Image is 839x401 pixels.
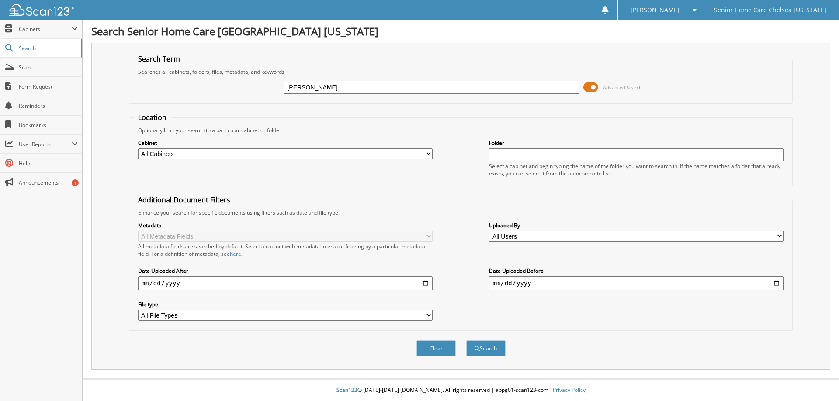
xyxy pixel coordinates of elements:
div: Enhance your search for specific documents using filters such as date and file type. [134,209,788,216]
span: Help [19,160,78,167]
label: Metadata [138,222,433,229]
span: User Reports [19,141,72,148]
div: Select a cabinet and begin typing the name of the folder you want to search in. If the name match... [489,162,784,177]
span: [PERSON_NAME] [631,7,680,13]
img: scan123-logo-white.svg [9,4,74,16]
iframe: Chat Widget [795,359,839,401]
button: Clear [416,340,456,356]
span: Bookmarks [19,121,78,129]
label: Date Uploaded Before [489,267,784,274]
a: here [230,250,241,257]
a: Privacy Policy [553,386,586,394]
div: 1 [72,179,79,186]
span: Reminders [19,102,78,110]
legend: Location [134,113,171,122]
label: Cabinet [138,139,433,147]
input: end [489,276,784,290]
label: Folder [489,139,784,147]
label: Uploaded By [489,222,784,229]
label: File type [138,301,433,308]
input: start [138,276,433,290]
span: Cabinets [19,25,72,33]
legend: Search Term [134,54,184,64]
div: All metadata fields are searched by default. Select a cabinet with metadata to enable filtering b... [138,243,433,257]
span: Advanced Search [603,84,642,91]
span: Scan123 [336,386,357,394]
span: Announcements [19,179,78,186]
button: Search [466,340,506,356]
legend: Additional Document Filters [134,195,235,205]
div: Optionally limit your search to a particular cabinet or folder [134,127,788,134]
label: Date Uploaded After [138,267,433,274]
span: Scan [19,64,78,71]
span: Search [19,45,76,52]
div: © [DATE]-[DATE] [DOMAIN_NAME]. All rights reserved | appg01-scan123-com | [83,380,839,401]
div: Searches all cabinets, folders, files, metadata, and keywords [134,68,788,75]
span: Form Request [19,83,78,90]
h1: Search Senior Home Care [GEOGRAPHIC_DATA] [US_STATE] [91,24,830,38]
span: Senior Home Care Chelsea [US_STATE] [714,7,826,13]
